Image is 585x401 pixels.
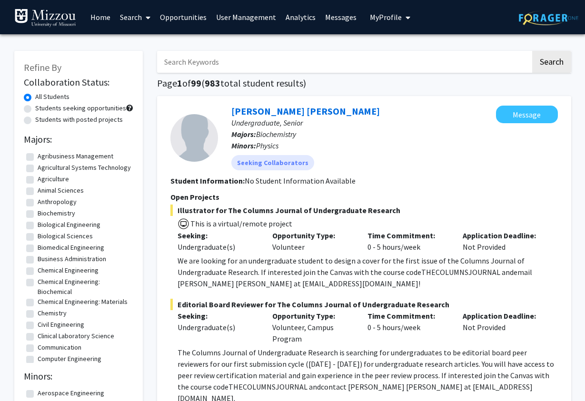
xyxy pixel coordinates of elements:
[35,115,123,125] label: Students with posted projects
[189,219,292,228] span: This is a virtual/remote project
[231,141,256,150] b: Minors:
[170,205,558,216] span: Illustrator for The Columns Journal of Undergraduate Research
[38,186,84,196] label: Animal Sciences
[421,267,514,277] span: THECOLUMNSJOURNAL and
[38,277,131,297] label: Chemical Engineering: Biochemical
[228,382,321,391] span: THECOLUMNSJOURNAL and
[170,299,558,310] span: Editorial Board Reviewer for The Columns Journal of Undergraduate Research
[38,265,99,275] label: Chemical Engineering
[272,230,353,241] p: Opportunity Type:
[245,176,356,186] span: No Student Information Available
[7,358,40,394] iframe: Chat
[38,163,131,173] label: Agricultural Systems Technology
[532,51,571,73] button: Search
[157,78,571,89] h1: Page of ( total student results)
[205,77,220,89] span: 983
[456,310,551,344] div: Not Provided
[38,388,104,398] label: Aerospace Engineering
[178,255,558,289] p: We are looking for an undergraduate student to design a cover for the first issue of the Columns ...
[272,310,353,322] p: Opportunity Type:
[231,129,256,139] b: Majors:
[191,77,201,89] span: 99
[463,230,544,241] p: Application Deadline:
[211,0,281,34] a: User Management
[24,371,133,382] h2: Minors:
[360,230,456,253] div: 0 - 5 hours/week
[38,308,67,318] label: Chemistry
[360,310,456,344] div: 0 - 5 hours/week
[38,320,84,330] label: Civil Engineering
[155,0,211,34] a: Opportunities
[178,310,258,322] p: Seeking:
[519,10,578,25] img: ForagerOne Logo
[178,322,258,333] div: Undergraduate(s)
[496,106,558,123] button: Message Gibson Tschappler
[178,230,258,241] p: Seeking:
[256,129,296,139] span: Biochemistry
[38,197,77,207] label: Anthropology
[38,354,101,364] label: Computer Engineering
[231,118,303,127] span: Undergraduate, Senior
[367,230,448,241] p: Time Commitment:
[320,0,361,34] a: Messages
[38,174,69,184] label: Agriculture
[38,331,114,341] label: Clinical Laboratory Science
[35,92,69,102] label: All Students
[281,0,320,34] a: Analytics
[38,297,128,307] label: Chemical Engineering: Materials
[367,310,448,322] p: Time Commitment:
[24,61,61,73] span: Refine By
[178,241,258,253] div: Undergraduate(s)
[231,105,380,117] a: [PERSON_NAME] [PERSON_NAME]
[463,310,544,322] p: Application Deadline:
[35,103,126,113] label: Students seeking opportunities
[231,155,314,170] mat-chip: Seeking Collaborators
[24,77,133,88] h2: Collaboration Status:
[456,230,551,253] div: Not Provided
[86,0,115,34] a: Home
[38,220,100,230] label: Biological Engineering
[256,141,278,150] span: Physics
[38,231,93,241] label: Biological Sciences
[170,176,245,186] b: Student Information:
[115,0,155,34] a: Search
[38,208,75,218] label: Biochemistry
[38,342,81,352] label: Communication
[24,134,133,145] h2: Majors:
[370,12,402,22] span: My Profile
[265,310,360,344] div: Volunteer, Campus Program
[177,77,182,89] span: 1
[265,230,360,253] div: Volunteer
[38,151,113,161] label: Agribusiness Management
[38,254,106,264] label: Business Administration
[170,192,219,202] span: Open Projects
[14,9,76,28] img: University of Missouri Logo
[157,51,531,73] input: Search Keywords
[38,243,104,253] label: Biomedical Engineering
